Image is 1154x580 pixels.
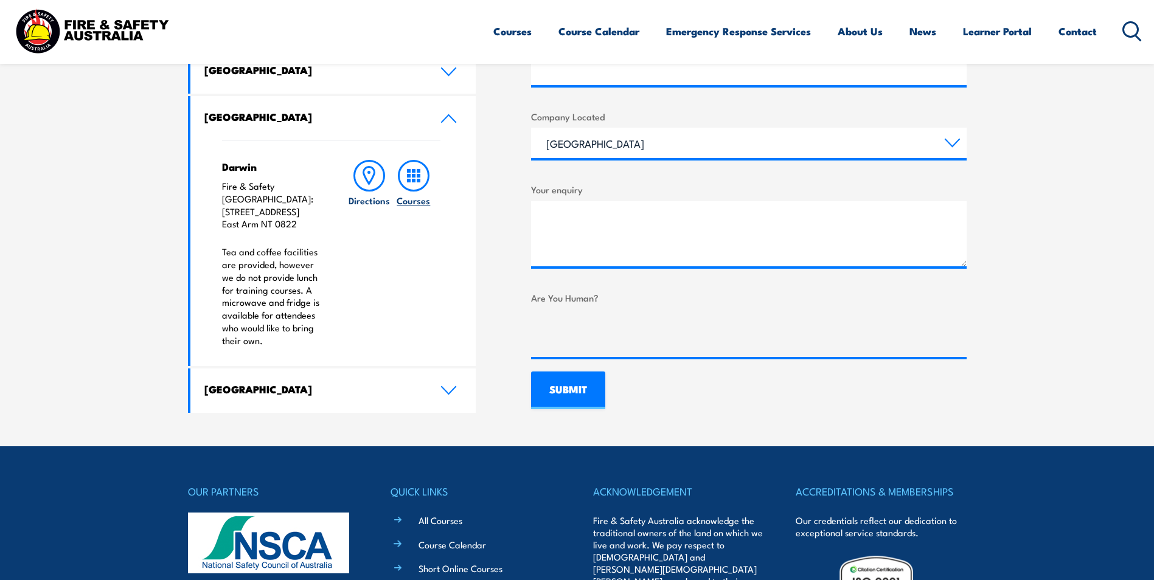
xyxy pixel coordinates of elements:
a: Short Online Courses [419,562,502,575]
p: Fire & Safety [GEOGRAPHIC_DATA]: [STREET_ADDRESS] East Arm NT 0822 [222,180,324,230]
p: Tea and coffee facilities are provided, however we do not provide lunch for training courses. A m... [222,246,324,347]
input: SUBMIT [531,371,605,409]
a: About Us [838,15,883,47]
h6: Courses [397,194,430,207]
label: Your enquiry [531,182,967,196]
h4: OUR PARTNERS [188,483,358,500]
a: Directions [347,160,391,347]
h4: [GEOGRAPHIC_DATA] [204,110,422,123]
a: [GEOGRAPHIC_DATA] [190,96,476,140]
a: News [909,15,936,47]
h4: QUICK LINKS [391,483,561,500]
a: Emergency Response Services [666,15,811,47]
h4: ACCREDITATIONS & MEMBERSHIPS [796,483,966,500]
h4: Darwin [222,160,324,173]
a: [GEOGRAPHIC_DATA] [190,49,476,94]
h4: ACKNOWLEDGEMENT [593,483,763,500]
label: Company Located [531,109,967,123]
h4: [GEOGRAPHIC_DATA] [204,382,422,396]
h6: Directions [349,194,390,207]
a: [GEOGRAPHIC_DATA] [190,368,476,413]
a: Course Calendar [558,15,639,47]
a: Contact [1058,15,1097,47]
a: Learner Portal [963,15,1032,47]
a: Courses [392,160,436,347]
a: Course Calendar [419,538,486,551]
img: nsca-logo-footer [188,513,349,573]
label: Are You Human? [531,291,967,305]
a: Courses [493,15,532,47]
iframe: reCAPTCHA [531,309,716,357]
p: Our credentials reflect our dedication to exceptional service standards. [796,514,966,539]
a: All Courses [419,514,462,526]
h4: [GEOGRAPHIC_DATA] [204,63,422,77]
